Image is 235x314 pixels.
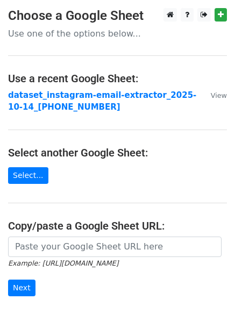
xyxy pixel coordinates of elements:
a: View [200,90,227,100]
a: dataset_instagram-email-extractor_2025-10-14_[PHONE_NUMBER] [8,90,196,112]
h4: Use a recent Google Sheet: [8,72,227,85]
h4: Select another Google Sheet: [8,146,227,159]
p: Use one of the options below... [8,28,227,39]
h4: Copy/paste a Google Sheet URL: [8,219,227,232]
small: View [211,91,227,99]
small: Example: [URL][DOMAIN_NAME] [8,259,118,267]
h3: Choose a Google Sheet [8,8,227,24]
input: Next [8,280,35,296]
a: Select... [8,167,48,184]
input: Paste your Google Sheet URL here [8,237,222,257]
